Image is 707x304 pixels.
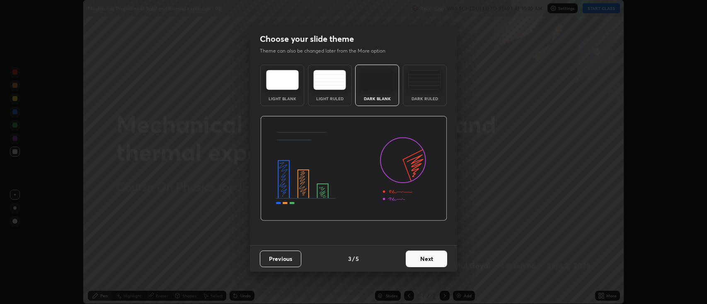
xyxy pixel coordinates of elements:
[260,116,447,221] img: darkThemeBanner.d06ce4a2.svg
[260,251,301,267] button: Previous
[352,254,355,263] h4: /
[313,97,346,101] div: Light Ruled
[260,47,394,55] p: Theme can also be changed later from the More option
[361,70,394,90] img: darkTheme.f0cc69e5.svg
[408,97,441,101] div: Dark Ruled
[313,70,346,90] img: lightRuledTheme.5fabf969.svg
[408,70,441,90] img: darkRuledTheme.de295e13.svg
[356,254,359,263] h4: 5
[361,97,394,101] div: Dark Blank
[348,254,351,263] h4: 3
[260,34,354,44] h2: Choose your slide theme
[266,70,299,90] img: lightTheme.e5ed3b09.svg
[406,251,447,267] button: Next
[266,97,299,101] div: Light Blank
